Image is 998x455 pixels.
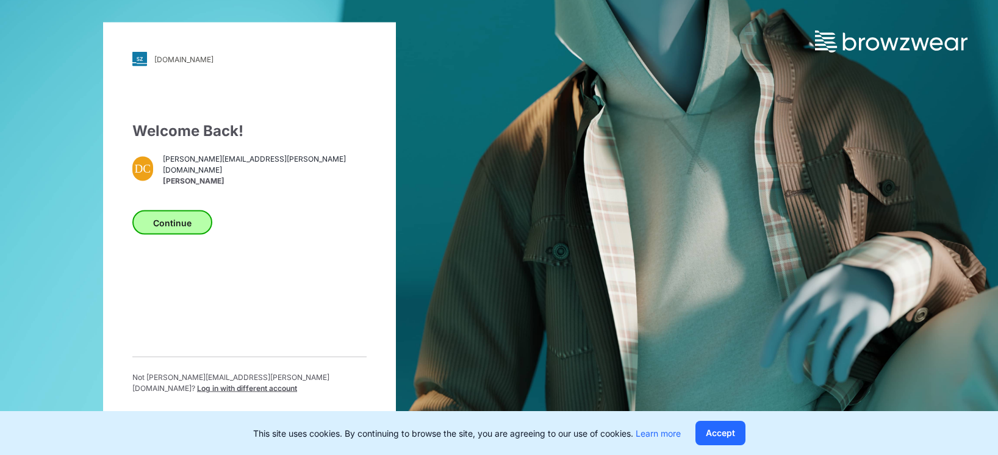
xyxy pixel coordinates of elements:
[815,30,967,52] img: browzwear-logo.73288ffb.svg
[132,372,367,394] p: Not [PERSON_NAME][EMAIL_ADDRESS][PERSON_NAME][DOMAIN_NAME] ?
[695,421,745,445] button: Accept
[132,120,367,142] div: Welcome Back!
[132,210,212,235] button: Continue
[636,428,681,439] a: Learn more
[197,384,297,393] span: Log in with different account
[154,54,214,63] div: [DOMAIN_NAME]
[132,52,147,66] img: svg+xml;base64,PHN2ZyB3aWR0aD0iMjgiIGhlaWdodD0iMjgiIHZpZXdCb3g9IjAgMCAyOCAyOCIgZmlsbD0ibm9uZSIgeG...
[132,52,367,66] a: [DOMAIN_NAME]
[163,153,367,175] span: [PERSON_NAME][EMAIL_ADDRESS][PERSON_NAME][DOMAIN_NAME]
[132,157,153,181] div: DC
[253,427,681,440] p: This site uses cookies. By continuing to browse the site, you are agreeing to our use of cookies.
[163,175,367,186] span: [PERSON_NAME]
